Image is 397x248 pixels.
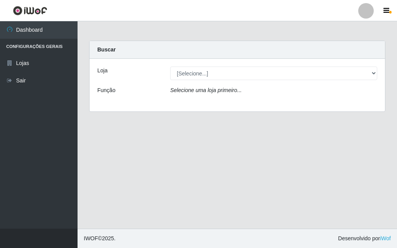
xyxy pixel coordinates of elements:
img: CoreUI Logo [13,6,47,15]
span: IWOF [84,235,98,241]
label: Função [97,86,116,94]
label: Loja [97,67,107,75]
a: iWof [380,235,391,241]
strong: Buscar [97,46,116,53]
span: Desenvolvido por [338,234,391,243]
i: Selecione uma loja primeiro... [170,87,242,93]
span: © 2025 . [84,234,116,243]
